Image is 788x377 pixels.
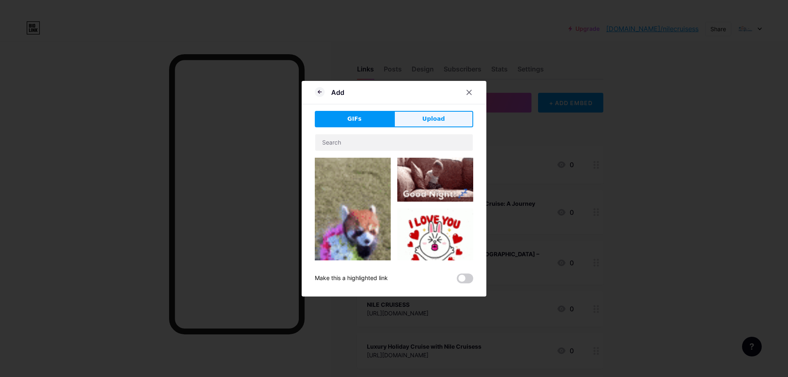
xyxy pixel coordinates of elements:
input: Search [315,134,473,151]
span: GIFs [347,115,362,123]
button: GIFs [315,111,394,127]
button: Upload [394,111,473,127]
img: Gihpy [397,158,473,202]
span: Upload [422,115,445,123]
div: Add [331,87,344,97]
img: Gihpy [397,208,473,274]
img: Gihpy [315,158,391,293]
div: Make this a highlighted link [315,274,388,283]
